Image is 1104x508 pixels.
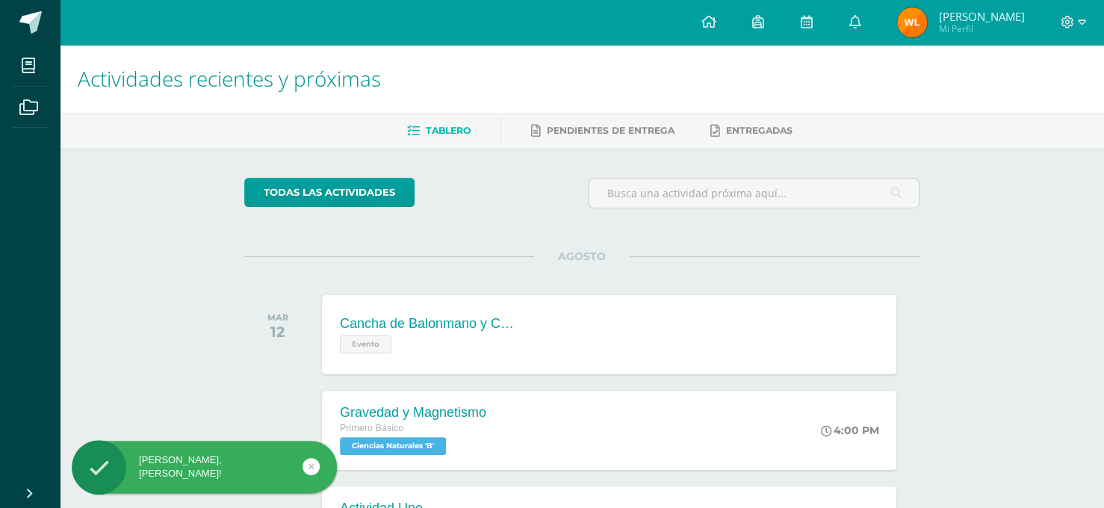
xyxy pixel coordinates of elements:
a: todas las Actividades [244,178,415,207]
div: Cancha de Balonmano y Contenido [340,316,519,332]
a: Entregadas [710,119,793,143]
img: 28d8c3a6988b31a15a4f77f139714e0b.png [897,7,927,37]
span: Tablero [426,125,471,136]
input: Busca una actividad próxima aquí... [589,179,920,208]
span: Primero Básico [340,423,403,433]
span: Actividades recientes y próximas [78,64,381,93]
div: 12 [267,323,288,341]
span: Entregadas [726,125,793,136]
span: AGOSTO [534,250,630,263]
div: [PERSON_NAME], [PERSON_NAME]! [72,453,337,480]
span: Evento [340,335,391,353]
div: Gravedad y Magnetismo [340,405,486,421]
span: [PERSON_NAME] [938,9,1024,24]
span: Ciencias Naturales 'B' [340,437,446,455]
span: Pendientes de entrega [547,125,675,136]
div: 4:00 PM [820,424,878,437]
a: Tablero [407,119,471,143]
div: MAR [267,312,288,323]
a: Pendientes de entrega [531,119,675,143]
span: Mi Perfil [938,22,1024,35]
